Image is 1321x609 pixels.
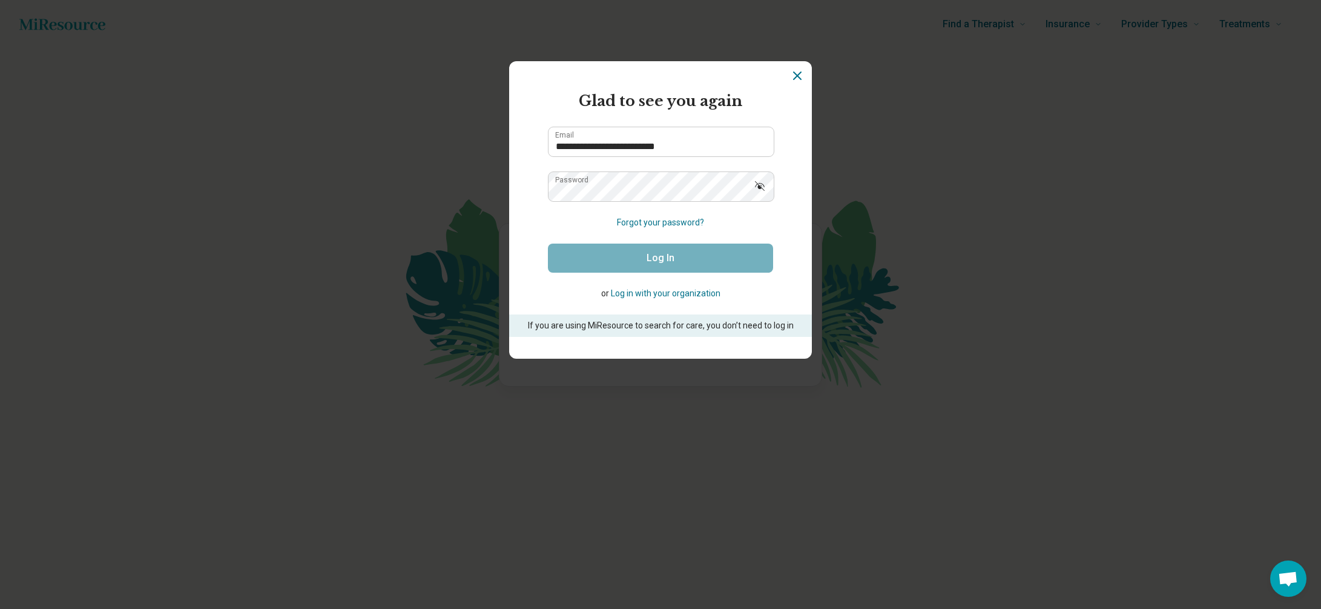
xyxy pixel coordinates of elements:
[548,287,773,300] p: or
[617,216,704,229] button: Forgot your password?
[548,244,773,273] button: Log In
[526,319,795,332] p: If you are using MiResource to search for care, you don’t need to log in
[555,131,574,139] label: Email
[509,61,812,359] section: Login Dialog
[611,287,720,300] button: Log in with your organization
[790,68,805,83] button: Dismiss
[746,171,773,201] button: Show password
[548,90,773,112] h2: Glad to see you again
[555,176,588,184] label: Password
